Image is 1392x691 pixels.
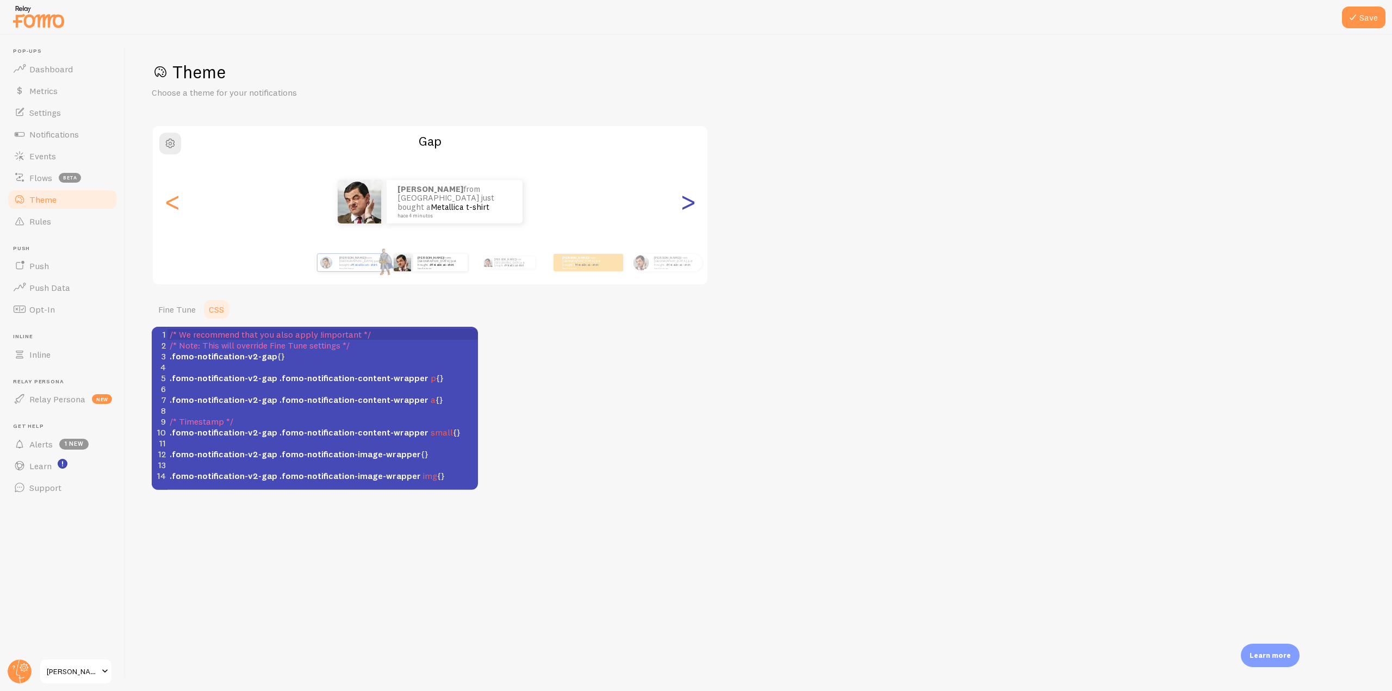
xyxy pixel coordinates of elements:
strong: [PERSON_NAME] [494,258,516,261]
span: .fomo-notification-v2-gap [170,470,277,481]
a: Metallica t-shirt [575,263,599,267]
a: Metallica t-shirt [431,202,489,212]
strong: [PERSON_NAME] [418,256,444,260]
a: Rules [7,210,119,232]
div: 10 [152,427,167,438]
strong: [PERSON_NAME] [397,184,463,194]
p: from [GEOGRAPHIC_DATA] just bought a [654,256,698,269]
a: Notifications [7,123,119,145]
img: Fomo [320,257,332,269]
small: hace 4 minutos [654,267,697,269]
p: from [GEOGRAPHIC_DATA] just bought a [562,256,606,269]
span: .fomo-notification-v2-gap [170,372,277,383]
span: /* Timestamp */ [170,416,233,427]
span: .fomo-notification-v2-gap [170,427,277,438]
p: from [GEOGRAPHIC_DATA] just bought a [397,185,512,219]
div: 5 [152,372,167,383]
span: Support [29,482,61,493]
span: Relay Persona [29,394,85,404]
span: Opt-In [29,304,55,315]
a: Flows beta [7,167,119,189]
a: Settings [7,102,119,123]
span: .fomo-notification-image-wrapper [279,449,421,459]
a: Metallica t-shirt [667,263,691,267]
span: {} [170,449,428,459]
p: Learn more [1250,650,1291,661]
div: 1 [152,329,167,340]
a: Theme [7,189,119,210]
span: {} [170,427,461,438]
span: .fomo-notification-image-wrapper [279,470,421,481]
div: 9 [152,416,167,427]
small: hace 4 minutos [397,213,508,219]
a: Learn [7,455,119,477]
span: Push [13,245,119,252]
div: Next slide [681,163,694,241]
span: 1 new [59,439,89,450]
div: 7 [152,394,167,405]
a: Push Data [7,277,119,298]
span: .fomo-notification-v2-gap [170,449,277,459]
h1: Theme [152,61,1366,83]
a: Metrics [7,80,119,102]
span: a [431,394,436,405]
a: Fine Tune [152,298,202,320]
span: Push Data [29,282,70,293]
span: {} [170,394,443,405]
a: Relay Persona new [7,388,119,410]
strong: [PERSON_NAME] [562,256,588,260]
img: Fomo [394,254,411,271]
img: Fomo [633,254,649,270]
img: fomo-relay-logo-orange.svg [11,3,66,30]
span: Inline [29,349,51,360]
a: Alerts 1 new [7,433,119,455]
small: hace 4 minutos [418,267,462,269]
span: Get Help [13,423,119,430]
span: /* We recommend that you also apply !important */ [170,329,371,340]
img: Fomo [483,258,492,267]
a: Push [7,255,119,277]
span: Events [29,151,56,161]
div: 4 [152,362,167,372]
div: 8 [152,405,167,416]
a: Support [7,477,119,499]
span: .fomo-notification-content-wrapper [279,394,428,405]
span: small [431,427,453,438]
div: Learn more [1241,644,1300,667]
span: new [92,394,112,404]
span: p [431,372,436,383]
div: 6 [152,383,167,394]
span: .fomo-notification-v2-gap [170,351,277,362]
div: 2 [152,340,167,351]
span: Learn [29,460,52,471]
a: Metallica t-shirt [352,263,378,267]
svg: <p>Watch New Feature Tutorials!</p> [58,459,67,469]
a: CSS [202,298,231,320]
small: hace 4 minutos [562,267,605,269]
span: /* Note: This will override Fine Tune settings */ [170,340,350,351]
img: Fomo [338,180,381,223]
a: Metallica t-shirt [505,264,524,267]
span: beta [59,173,81,183]
span: {} [170,351,285,362]
div: 14 [152,470,167,481]
span: [PERSON_NAME]-test-store [47,665,98,678]
div: 12 [152,449,167,459]
span: Relay Persona [13,378,119,385]
span: Alerts [29,439,53,450]
span: {} [170,470,445,481]
span: Flows [29,172,52,183]
a: [PERSON_NAME]-test-store [39,658,113,684]
span: Dashboard [29,64,73,74]
span: img [423,470,437,481]
p: from [GEOGRAPHIC_DATA] just bought a [418,256,463,269]
p: from [GEOGRAPHIC_DATA] just bought a [339,256,381,269]
span: Inline [13,333,119,340]
span: Theme [29,194,57,205]
span: .fomo-notification-content-wrapper [279,427,428,438]
strong: [PERSON_NAME] [654,256,680,260]
strong: [PERSON_NAME] [339,256,365,260]
span: Notifications [29,129,79,140]
span: Rules [29,216,51,227]
div: Previous slide [166,163,179,241]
